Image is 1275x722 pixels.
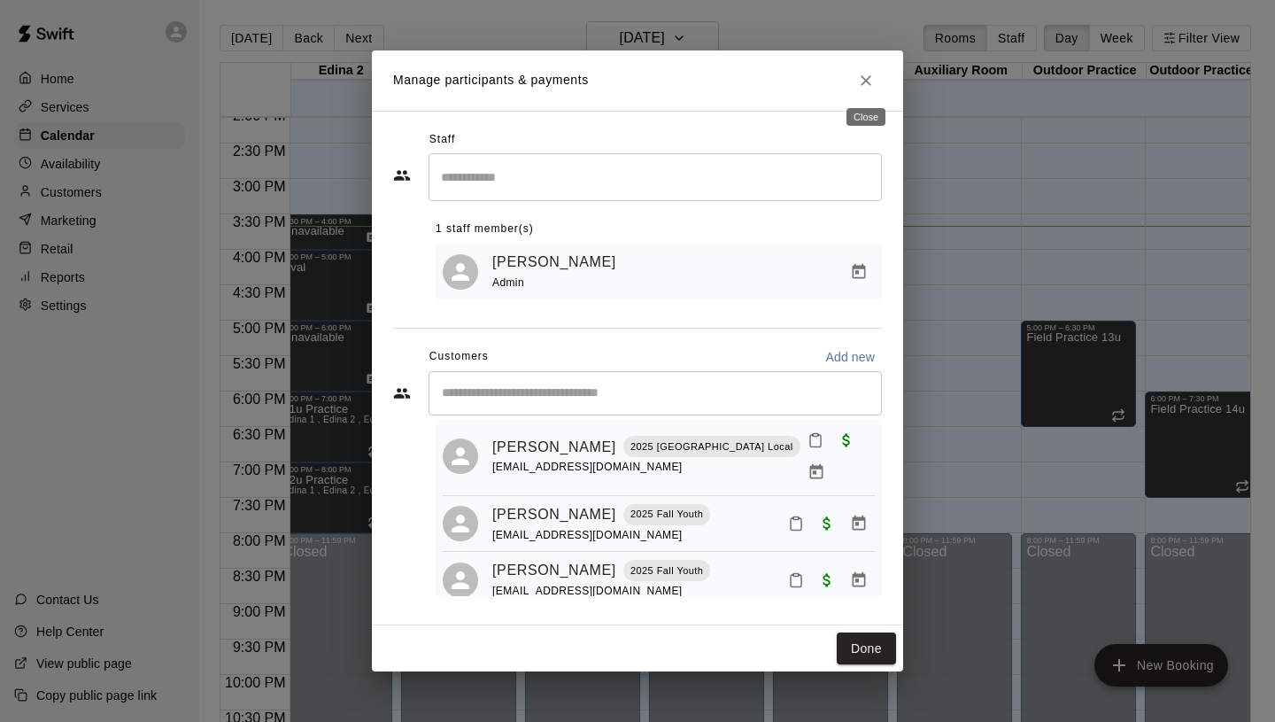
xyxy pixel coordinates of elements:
svg: Staff [393,167,411,184]
p: 2025 Fall Youth [630,507,703,522]
p: 2025 Fall Youth [630,563,703,578]
p: 2025 [GEOGRAPHIC_DATA] Local [630,439,793,454]
span: Paid with Credit [811,515,843,530]
div: Carter Hagen [443,506,478,541]
div: Start typing to search customers... [429,371,882,415]
span: Paid with Credit [831,431,862,446]
span: Paid with Credit [811,571,843,586]
span: [EMAIL_ADDRESS][DOMAIN_NAME] [492,461,683,473]
button: Manage bookings & payment [843,508,875,540]
button: Done [837,633,896,665]
span: [EMAIL_ADDRESS][DOMAIN_NAME] [492,529,683,541]
a: [PERSON_NAME] [492,251,616,274]
div: Nick Pinkelman [443,254,478,290]
button: Close [850,65,882,97]
a: [PERSON_NAME] [492,503,616,526]
span: Staff [429,126,455,154]
span: [EMAIL_ADDRESS][DOMAIN_NAME] [492,585,683,597]
span: Customers [429,343,489,371]
a: [PERSON_NAME] [492,559,616,582]
div: Close [846,108,885,126]
button: Mark attendance [781,509,811,539]
div: Search staff [429,153,882,200]
button: Manage bookings & payment [843,256,875,288]
button: Mark attendance [781,565,811,595]
span: Admin [492,276,524,289]
svg: Customers [393,384,411,402]
button: Manage bookings & payment [843,564,875,596]
button: Add new [818,343,882,371]
div: Rhett Bottelberghe [443,563,478,598]
p: Add new [825,348,875,366]
a: [PERSON_NAME] [492,436,616,459]
span: 1 staff member(s) [436,215,534,244]
button: Mark attendance [800,425,831,455]
p: Manage participants & payments [393,71,589,89]
div: Benjamin Gannon [443,439,478,474]
button: Manage bookings & payment [800,456,832,488]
